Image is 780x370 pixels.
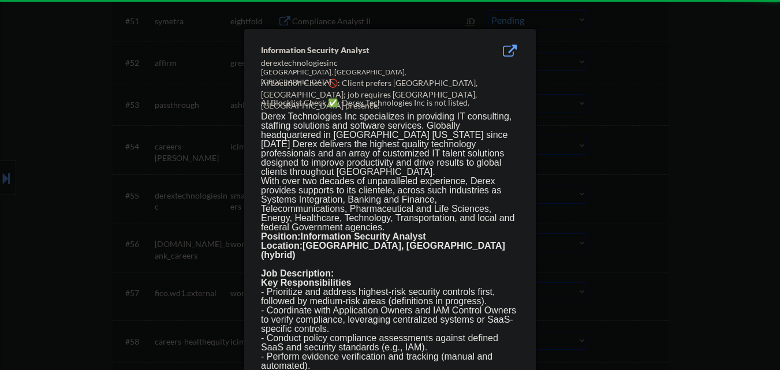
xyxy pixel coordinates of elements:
[261,177,518,232] p: With over two decades of unparalleled experience, Derex provides supports to its clientele, acros...
[261,241,303,251] strong: Location:
[261,287,518,306] p: - Prioritize and address highest-risk security controls first, followed by medium-risk areas (def...
[261,278,352,287] strong: Key Responsibilities
[261,68,461,87] div: [GEOGRAPHIC_DATA], [GEOGRAPHIC_DATA], [GEOGRAPHIC_DATA]
[300,231,426,241] strong: Information Security Analyst
[261,77,524,111] div: AI Location Check 🚫: Client prefers [GEOGRAPHIC_DATA], [GEOGRAPHIC_DATA]; job requires [GEOGRAPHI...
[261,97,524,109] div: AI Blocklist Check ✅: Derex Technologies Inc is not listed.
[261,268,334,278] strong: Job Description:
[261,334,518,352] p: - Conduct policy compliance assessments against defined SaaS and security standards (e.g., IAM).
[261,57,461,69] div: derextechnologiesinc
[261,241,505,260] strong: [GEOGRAPHIC_DATA], [GEOGRAPHIC_DATA] (hybrid)
[261,44,461,56] div: Information Security Analyst
[261,231,300,241] strong: Position:
[261,306,518,334] p: - Coordinate with Application Owners and IAM Control Owners to verify compliance, leveraging cent...
[261,112,518,177] p: Derex Technologies Inc specializes in providing IT consulting, staffing solutions and software se...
